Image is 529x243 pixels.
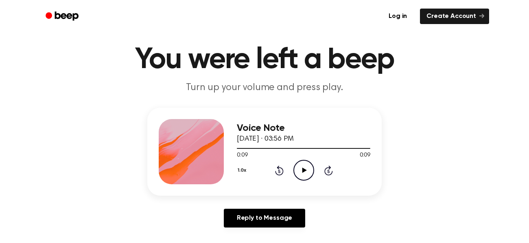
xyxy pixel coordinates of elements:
[380,7,415,26] a: Log in
[360,151,370,160] span: 0:09
[224,209,305,228] a: Reply to Message
[237,151,247,160] span: 0:09
[420,9,489,24] a: Create Account
[237,163,249,177] button: 1.0x
[108,81,421,95] p: Turn up your volume and press play.
[237,123,370,134] h3: Voice Note
[56,45,473,75] h1: You were left a beep
[40,9,86,24] a: Beep
[237,135,294,143] span: [DATE] · 03:56 PM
